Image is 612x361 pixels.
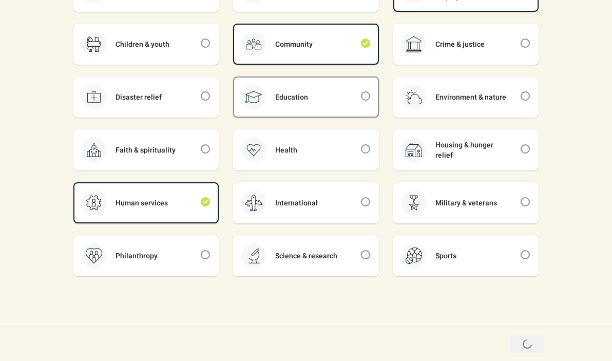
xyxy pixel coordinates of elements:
div: Children & youth [106,39,179,49]
div: Housing & hunger relief [426,140,520,160]
div: Sports [426,251,466,261]
div: Faith & spirituality [106,145,185,155]
div: Science & research [266,251,347,261]
div: Philanthropy [106,251,167,261]
div: Human services [106,198,177,208]
div: Disaster relief [106,92,171,102]
div: Education [266,92,317,102]
div: Health [266,145,307,155]
div: Community [266,39,322,49]
div: Environment & nature [426,92,515,102]
div: Military & veterans [426,198,506,208]
div: Crime & justice [426,39,494,49]
div: International [266,198,327,208]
